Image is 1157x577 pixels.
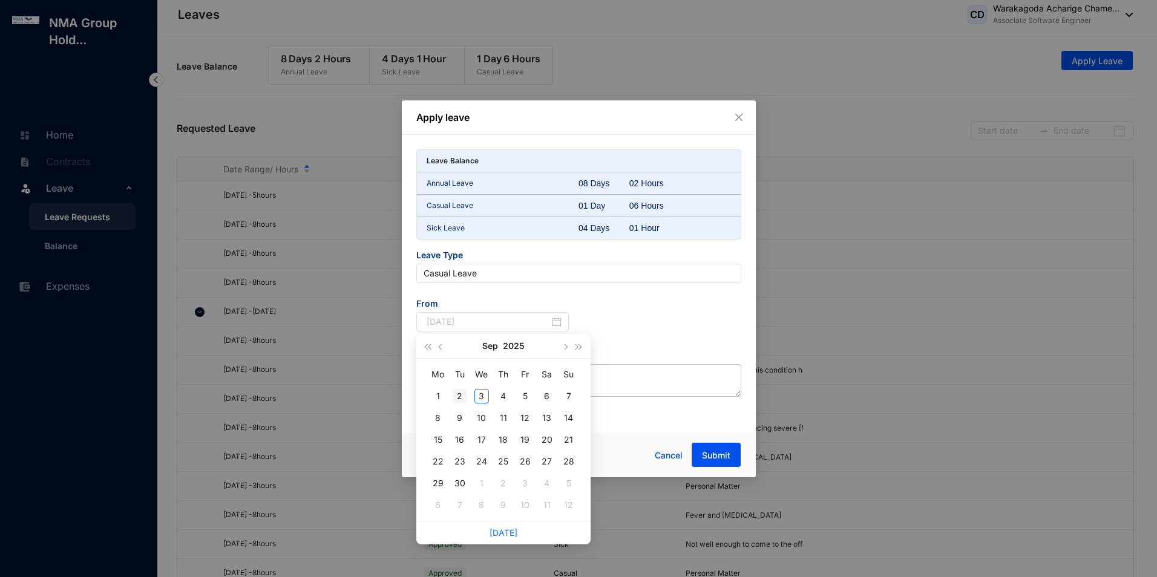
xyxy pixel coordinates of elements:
[558,451,580,472] td: 2025-09-28
[493,472,514,494] td: 2025-10-02
[449,472,471,494] td: 2025-09-30
[427,177,579,189] p: Annual Leave
[562,389,576,403] div: 7
[562,454,576,469] div: 28
[427,200,579,212] p: Casual Leave
[474,432,489,447] div: 17
[427,451,449,472] td: 2025-09-22
[416,110,741,125] p: Apply leave
[449,451,471,472] td: 2025-09-23
[474,411,489,425] div: 10
[431,498,445,512] div: 6
[471,451,493,472] td: 2025-09-24
[540,454,554,469] div: 27
[482,334,498,358] button: Sep
[629,177,680,189] div: 02 Hours
[518,432,533,447] div: 19
[427,155,479,167] p: Leave Balance
[427,385,449,407] td: 2025-09-01
[518,454,533,469] div: 26
[424,264,734,282] span: Casual Leave
[453,498,467,512] div: 7
[518,498,533,512] div: 10
[416,298,569,312] span: From
[427,315,550,328] input: Start Date
[449,363,471,385] th: Tu
[578,200,629,212] div: 01 Day
[474,389,489,403] div: 3
[692,443,741,467] button: Submit
[540,411,554,425] div: 13
[431,476,445,491] div: 29
[431,411,445,425] div: 8
[536,407,558,429] td: 2025-09-13
[427,494,449,516] td: 2025-10-06
[732,111,746,124] button: Close
[536,363,558,385] th: Sa
[629,200,680,212] div: 06 Hours
[427,363,449,385] th: Mo
[578,177,629,189] div: 08 Days
[453,411,467,425] div: 9
[449,429,471,451] td: 2025-09-16
[490,527,517,538] a: [DATE]
[453,389,467,403] div: 2
[536,385,558,407] td: 2025-09-06
[453,454,467,469] div: 23
[536,472,558,494] td: 2025-10-04
[558,363,580,385] th: Su
[416,249,741,264] span: Leave Type
[493,407,514,429] td: 2025-09-11
[449,407,471,429] td: 2025-09-09
[431,454,445,469] div: 22
[514,451,536,472] td: 2025-09-26
[496,432,511,447] div: 18
[493,385,514,407] td: 2025-09-04
[496,476,511,491] div: 2
[449,494,471,516] td: 2025-10-07
[540,432,554,447] div: 20
[514,494,536,516] td: 2025-10-10
[578,222,629,234] div: 04 Days
[431,389,445,403] div: 1
[493,363,514,385] th: Th
[562,411,576,425] div: 14
[540,389,554,403] div: 6
[496,498,511,512] div: 9
[540,476,554,491] div: 4
[518,411,533,425] div: 12
[431,432,445,447] div: 15
[471,494,493,516] td: 2025-10-08
[449,385,471,407] td: 2025-09-02
[558,472,580,494] td: 2025-10-05
[646,443,692,468] button: Cancel
[471,472,493,494] td: 2025-10-01
[536,451,558,472] td: 2025-09-27
[629,222,680,234] div: 01 Hour
[471,429,493,451] td: 2025-09-17
[471,385,493,407] td: 2025-09-03
[493,494,514,516] td: 2025-10-09
[474,498,489,512] div: 8
[562,476,576,491] div: 5
[558,494,580,516] td: 2025-10-12
[514,472,536,494] td: 2025-10-03
[471,407,493,429] td: 2025-09-10
[453,432,467,447] div: 16
[536,429,558,451] td: 2025-09-20
[518,389,533,403] div: 5
[503,334,525,358] button: 2025
[427,222,579,234] p: Sick Leave
[474,476,489,491] div: 1
[562,432,576,447] div: 21
[471,363,493,385] th: We
[496,389,511,403] div: 4
[734,112,744,122] span: close
[496,454,511,469] div: 25
[514,385,536,407] td: 2025-09-05
[518,476,533,491] div: 3
[514,407,536,429] td: 2025-09-12
[655,449,683,462] span: Cancel
[558,385,580,407] td: 2025-09-07
[514,429,536,451] td: 2025-09-19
